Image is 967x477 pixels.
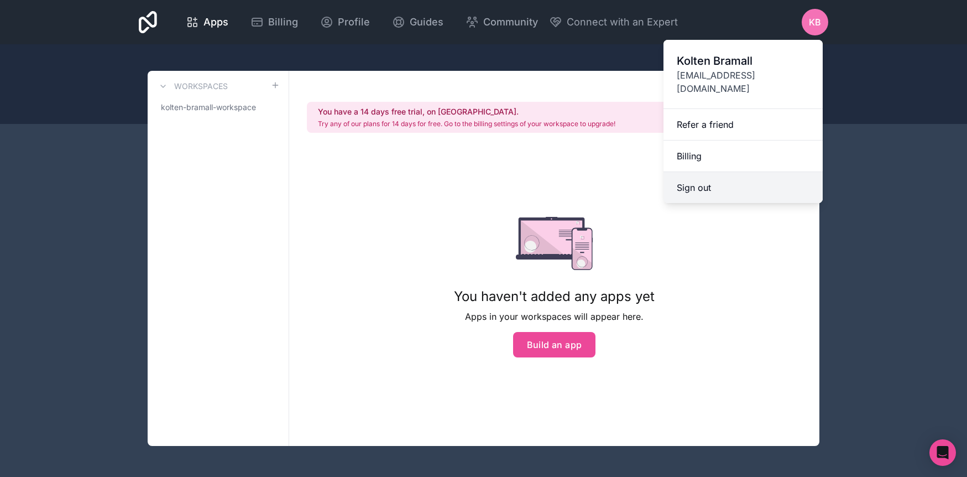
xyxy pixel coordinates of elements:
a: Billing [242,10,307,34]
span: [EMAIL_ADDRESS][DOMAIN_NAME] [677,69,809,95]
p: Try any of our plans for 14 days for free. Go to the billing settings of your workspace to upgrade! [318,120,615,128]
a: Community [457,10,547,34]
button: Build an app [513,332,596,357]
a: kolten-bramall-workspace [156,97,280,117]
div: Open Intercom Messenger [929,439,956,466]
p: Apps in your workspaces will appear here. [454,310,655,323]
span: Billing [268,14,298,30]
a: Guides [383,10,452,34]
h2: You have a 14 days free trial, on [GEOGRAPHIC_DATA]. [318,106,615,117]
button: Connect with an Expert [549,14,678,30]
a: Billing [663,141,823,172]
a: Workspaces [156,80,228,93]
h1: You haven't added any apps yet [454,288,655,305]
span: Guides [410,14,443,30]
a: Apps [177,10,237,34]
span: Connect with an Expert [567,14,678,30]
span: KB [809,15,821,29]
button: Sign out [663,172,823,203]
a: Refer a friend [663,109,823,141]
span: Community [483,14,538,30]
span: Apps [203,14,228,30]
span: Kolten Bramall [677,53,809,69]
span: kolten-bramall-workspace [161,102,256,113]
img: empty state [516,217,593,270]
h3: Workspaces [174,81,228,92]
span: Profile [338,14,370,30]
a: Profile [311,10,379,34]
